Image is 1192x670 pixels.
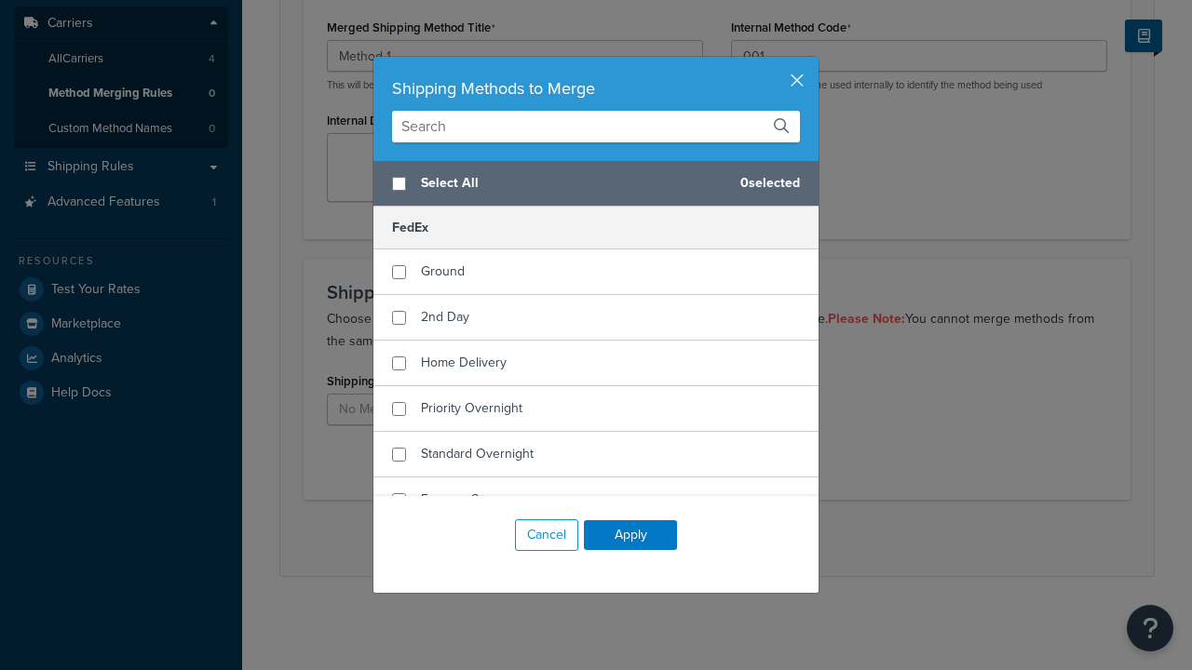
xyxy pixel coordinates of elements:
[421,489,504,509] span: Express Saver
[373,207,819,249] h5: FedEx
[421,170,725,196] span: Select All
[421,398,522,418] span: Priority Overnight
[515,519,578,551] button: Cancel
[421,307,469,327] span: 2nd Day
[392,75,800,101] div: Shipping Methods to Merge
[421,353,507,372] span: Home Delivery
[584,520,677,550] button: Apply
[421,261,465,281] span: Ground
[421,444,534,463] span: Standard Overnight
[392,111,800,142] input: Search
[373,161,819,207] div: 0 selected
